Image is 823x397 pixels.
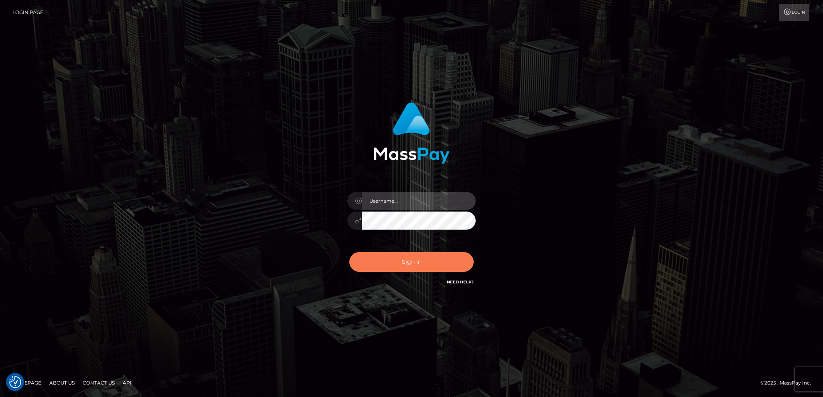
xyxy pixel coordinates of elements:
a: About Us [46,377,78,389]
div: © 2025 , MassPay Inc. [760,379,817,387]
button: Consent Preferences [9,376,21,388]
a: API [120,377,135,389]
a: Login Page [12,4,43,21]
input: Username... [362,192,476,210]
img: Revisit consent button [9,376,21,388]
a: Contact Us [79,377,118,389]
a: Homepage [9,377,45,389]
button: Sign in [349,252,474,272]
img: MassPay Login [373,102,450,164]
a: Need Help? [447,279,474,285]
a: Login [779,4,809,21]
